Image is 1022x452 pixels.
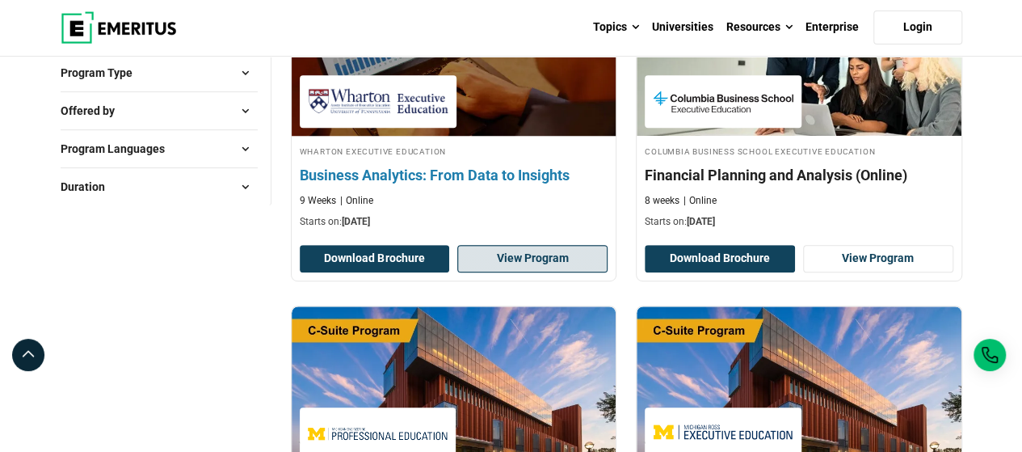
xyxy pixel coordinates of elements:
img: Wharton Executive Education [308,83,448,120]
p: 8 weeks [645,194,679,208]
p: Starts on: [645,215,953,229]
p: Starts on: [300,215,608,229]
button: Program Languages [61,137,258,161]
button: Offered by [61,99,258,123]
h4: Business Analytics: From Data to Insights [300,165,608,185]
h4: Financial Planning and Analysis (Online) [645,165,953,185]
a: View Program [457,245,608,272]
p: Online [683,194,717,208]
span: [DATE] [687,216,715,227]
button: Duration [61,175,258,199]
img: Columbia Business School Executive Education [653,83,793,120]
button: Program Type [61,61,258,85]
span: Program Type [61,64,145,82]
p: Online [340,194,373,208]
button: Download Brochure [300,245,450,272]
img: Michigan Ross Executive Education [653,416,793,452]
button: Download Brochure [645,245,795,272]
span: Program Languages [61,140,178,158]
h4: Wharton Executive Education [300,144,608,158]
h4: Columbia Business School Executive Education [645,144,953,158]
a: View Program [803,245,953,272]
a: Login [873,11,962,44]
span: Offered by [61,102,128,120]
span: [DATE] [342,216,370,227]
img: Michigan Engineering Professional Education [308,416,448,452]
p: 9 Weeks [300,194,336,208]
span: Duration [61,178,118,196]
